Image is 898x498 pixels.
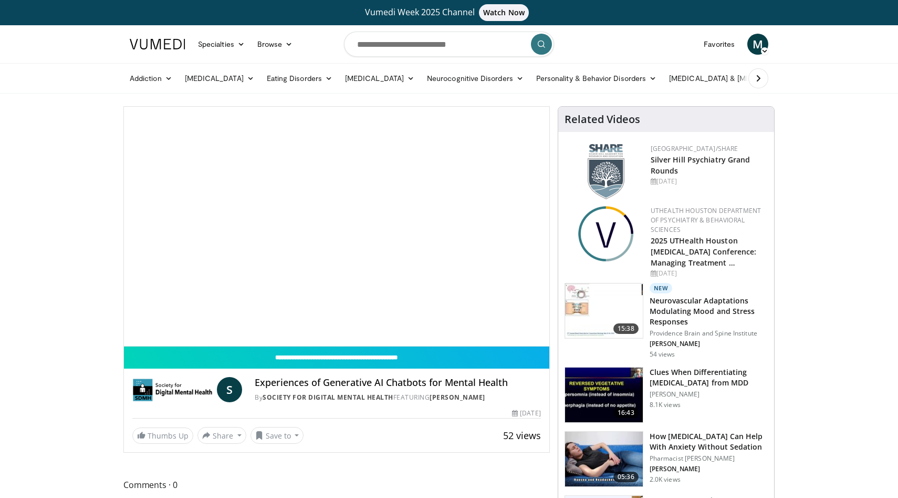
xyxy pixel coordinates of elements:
[339,68,421,89] a: [MEDICAL_DATA]
[650,465,768,473] p: [PERSON_NAME]
[530,68,663,89] a: Personality & Behavior Disorders
[123,68,179,89] a: Addiction
[747,34,768,55] a: M
[650,454,768,463] p: Pharmacist [PERSON_NAME]
[197,427,246,444] button: Share
[421,68,530,89] a: Neurocognitive Disorders
[650,340,768,348] p: [PERSON_NAME]
[663,68,813,89] a: [MEDICAL_DATA] & [MEDICAL_DATA]
[263,393,393,402] a: Society for Digital Mental Health
[697,34,741,55] a: Favorites
[192,34,251,55] a: Specialties
[250,427,304,444] button: Save to
[217,377,242,402] a: S
[651,236,757,268] a: 2025 UTHealth Houston [MEDICAL_DATA] Conference: Managing Treatment …
[650,283,673,293] p: New
[565,283,768,359] a: 15:38 New Neurovascular Adaptations Modulating Mood and Stress Responses Providence Brain and Spi...
[650,475,681,484] p: 2.0K views
[123,478,550,492] span: Comments 0
[512,409,540,418] div: [DATE]
[588,144,624,199] img: f8aaeb6d-318f-4fcf-bd1d-54ce21f29e87.png.150x105_q85_autocrop_double_scale_upscale_version-0.2.png
[565,368,643,422] img: a6520382-d332-4ed3-9891-ee688fa49237.150x105_q85_crop-smart_upscale.jpg
[251,34,299,55] a: Browse
[650,329,768,338] p: Providence Brain and Spine Institute
[651,177,766,186] div: [DATE]
[613,323,639,334] span: 15:38
[179,68,260,89] a: [MEDICAL_DATA]
[565,431,768,487] a: 05:36 How [MEDICAL_DATA] Can Help With Anxiety Without Sedation Pharmacist [PERSON_NAME] [PERSON_...
[503,429,541,442] span: 52 views
[132,377,213,402] img: Society for Digital Mental Health
[651,144,738,153] a: [GEOGRAPHIC_DATA]/SHARE
[565,113,640,126] h4: Related Videos
[124,107,549,347] video-js: Video Player
[650,431,768,452] h3: How [MEDICAL_DATA] Can Help With Anxiety Without Sedation
[651,269,766,278] div: [DATE]
[613,472,639,482] span: 05:36
[650,367,768,388] h3: Clues When Differentiating [MEDICAL_DATA] from MDD
[650,401,681,409] p: 8.1K views
[130,39,185,49] img: VuMedi Logo
[565,367,768,423] a: 16:43 Clues When Differentiating [MEDICAL_DATA] from MDD [PERSON_NAME] 8.1K views
[255,393,540,402] div: By FEATURING
[430,393,485,402] a: [PERSON_NAME]
[650,296,768,327] h3: Neurovascular Adaptations Modulating Mood and Stress Responses
[565,432,643,486] img: 7bfe4765-2bdb-4a7e-8d24-83e30517bd33.150x105_q85_crop-smart_upscale.jpg
[613,408,639,418] span: 16:43
[651,206,761,234] a: UTHealth Houston Department of Psychiatry & Behavioral Sciences
[260,68,339,89] a: Eating Disorders
[650,390,768,399] p: [PERSON_NAME]
[565,283,643,338] img: 4562edde-ec7e-4758-8328-0659f7ef333d.150x105_q85_crop-smart_upscale.jpg
[255,377,540,389] h4: Experiences of Generative AI Chatbots for Mental Health
[344,32,554,57] input: Search topics, interventions
[651,155,750,176] a: Silver Hill Psychiatry Grand Rounds
[132,428,193,444] a: Thumbs Up
[578,206,633,261] img: da6ca4d7-4c4f-42ba-8ea6-731fee8dde8f.png.150x105_q85_autocrop_double_scale_upscale_version-0.2.png
[650,350,675,359] p: 54 views
[131,4,767,21] a: Vumedi Week 2025 ChannelWatch Now
[479,4,529,21] span: Watch Now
